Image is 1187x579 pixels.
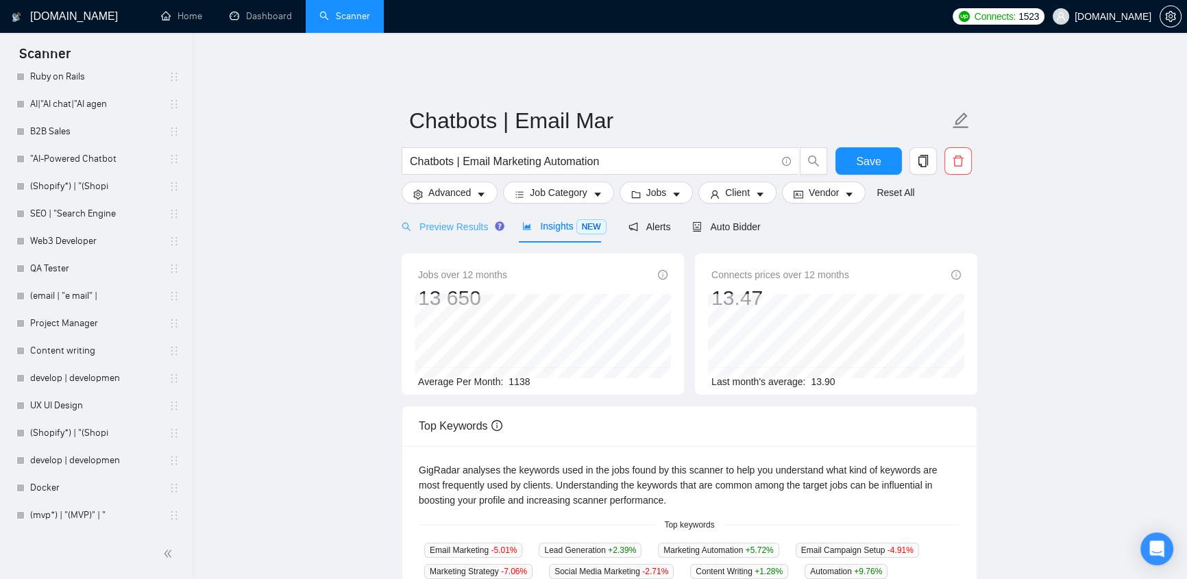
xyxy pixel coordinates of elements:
[169,181,180,192] span: holder
[944,147,972,175] button: delete
[30,419,160,447] a: (Shopify*) | "(Shopi
[576,219,607,234] span: NEW
[30,502,160,529] a: (mvp*) | "(MVP)" | "
[835,147,902,175] button: Save
[503,182,613,204] button: barsJob Categorycaret-down
[30,310,160,337] a: Project Manager
[169,318,180,329] span: holder
[698,182,776,204] button: userClientcaret-down
[169,400,180,411] span: holder
[628,222,638,232] span: notification
[794,189,803,199] span: idcard
[522,221,606,232] span: Insights
[1160,11,1182,22] a: setting
[169,126,180,137] span: holder
[409,103,949,138] input: Scanner name...
[725,185,750,200] span: Client
[419,406,960,445] div: Top Keywords
[646,185,667,200] span: Jobs
[515,189,524,199] span: bars
[746,545,774,555] span: +5.72 %
[811,376,835,387] span: 13.90
[30,474,160,502] a: Docker
[509,376,530,387] span: 1138
[844,189,854,199] span: caret-down
[169,291,180,301] span: holder
[30,337,160,365] a: Content writing
[877,185,914,200] a: Reset All
[628,221,671,232] span: Alerts
[419,463,960,508] div: GigRadar analyses the keywords used in the jobs found by this scanner to help you understand what...
[169,345,180,356] span: holder
[30,365,160,392] a: develop | developmen
[169,208,180,219] span: holder
[888,545,914,555] span: -4.91 %
[805,564,888,579] span: Automation
[30,227,160,255] a: Web3 Developer
[800,155,827,167] span: search
[501,567,527,576] span: -7.06 %
[796,543,919,558] span: Email Campaign Setup
[169,71,180,82] span: holder
[30,145,160,173] a: "AI-Powered Chatbot
[418,285,507,311] div: 13 650
[1018,9,1039,24] span: 1523
[30,255,160,282] a: QA Tester
[692,221,760,232] span: Auto Bidder
[522,221,532,231] span: area-chart
[30,447,160,474] a: develop | developmen
[230,10,292,22] a: dashboardDashboard
[30,173,160,200] a: (Shopify*) | "(Shopi
[319,10,370,22] a: searchScanner
[169,482,180,493] span: holder
[413,189,423,199] span: setting
[418,376,503,387] span: Average Per Month:
[169,428,180,439] span: holder
[620,182,694,204] button: folderJobscaret-down
[1160,5,1182,27] button: setting
[491,420,502,431] span: info-circle
[656,519,722,532] span: Top keywords
[692,222,702,232] span: robot
[951,270,961,280] span: info-circle
[959,11,970,22] img: upwork-logo.png
[593,189,602,199] span: caret-down
[800,147,827,175] button: search
[169,455,180,466] span: holder
[530,185,587,200] span: Job Category
[493,220,506,232] div: Tooltip anchor
[672,189,681,199] span: caret-down
[424,543,522,558] span: Email Marketing
[631,189,641,199] span: folder
[169,263,180,274] span: holder
[658,270,668,280] span: info-circle
[755,189,765,199] span: caret-down
[910,155,936,167] span: copy
[169,373,180,384] span: holder
[1056,12,1066,21] span: user
[491,545,517,555] span: -5.01 %
[402,221,500,232] span: Preview Results
[945,155,971,167] span: delete
[952,112,970,130] span: edit
[476,189,486,199] span: caret-down
[856,153,881,170] span: Save
[30,63,160,90] a: Ruby on Rails
[854,567,882,576] span: +9.76 %
[418,267,507,282] span: Jobs over 12 months
[642,567,668,576] span: -2.71 %
[782,157,791,166] span: info-circle
[711,376,805,387] span: Last month's average:
[1140,532,1173,565] div: Open Intercom Messenger
[169,510,180,521] span: holder
[782,182,866,204] button: idcardVendorcaret-down
[30,200,160,227] a: SEO | "Search Engine
[402,222,411,232] span: search
[30,118,160,145] a: B2B Sales
[8,44,82,73] span: Scanner
[30,282,160,310] a: (email | "e mail" |
[539,543,641,558] span: Lead Generation
[711,267,849,282] span: Connects prices over 12 months
[809,185,839,200] span: Vendor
